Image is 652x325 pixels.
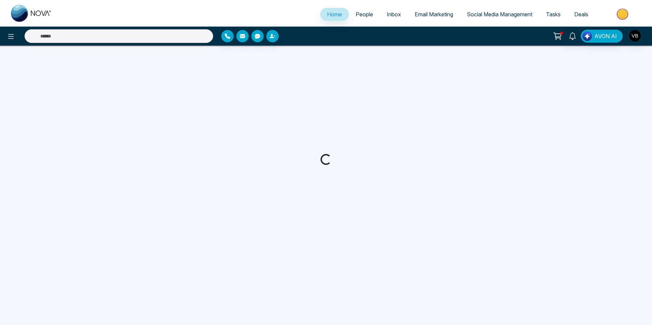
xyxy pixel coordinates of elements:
img: User Avatar [629,30,641,42]
span: Tasks [546,11,561,18]
img: Market-place.gif [598,6,648,22]
a: People [349,8,380,21]
span: Social Media Management [467,11,532,18]
img: Nova CRM Logo [11,5,52,22]
a: Email Marketing [408,8,460,21]
a: Home [320,8,349,21]
span: Home [327,11,342,18]
span: AVON AI [594,32,617,40]
img: Lead Flow [582,31,592,41]
button: AVON AI [581,30,623,43]
span: Inbox [387,11,401,18]
a: Social Media Management [460,8,539,21]
span: Deals [574,11,588,18]
span: Email Marketing [415,11,453,18]
a: Inbox [380,8,408,21]
a: Tasks [539,8,567,21]
span: People [356,11,373,18]
a: Deals [567,8,595,21]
